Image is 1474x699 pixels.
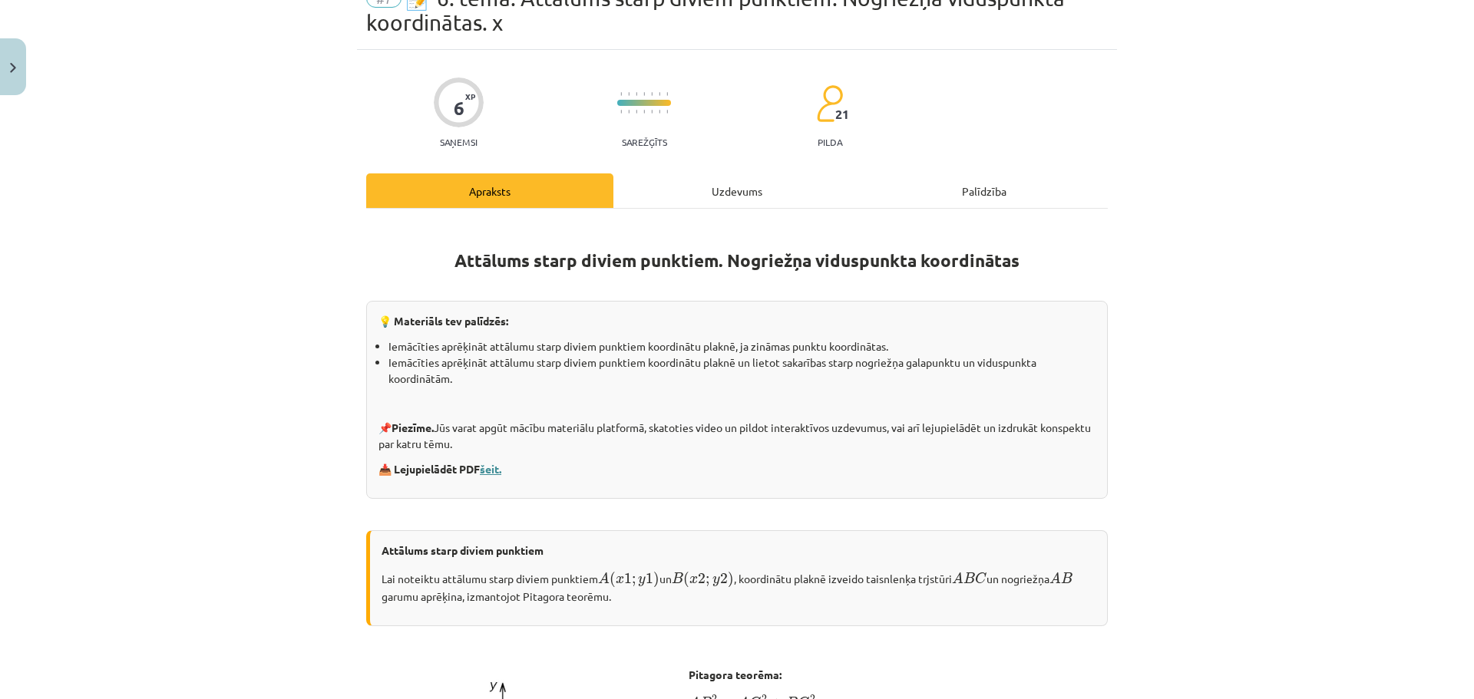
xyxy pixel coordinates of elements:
[638,576,646,586] span: y
[480,462,501,476] a: šeit.
[382,543,544,557] strong: Attālums starp diviem punktiem
[616,576,624,584] span: x
[651,110,653,114] img: icon-short-line-57e1e144782c952c97e751825c79c345078a6d821885a25fce030b3d8c18986b.svg
[388,338,1096,354] li: Iemācīties aprēķināt attālumu starp diviem punktiem koordinātu plaknē, ja zināmas punktu koordinā...
[728,572,734,588] span: )
[666,92,668,96] img: icon-short-line-57e1e144782c952c97e751825c79c345078a6d821885a25fce030b3d8c18986b.svg
[689,668,782,681] strong: Pitagora teorēma:
[636,92,637,96] img: icon-short-line-57e1e144782c952c97e751825c79c345078a6d821885a25fce030b3d8c18986b.svg
[835,107,849,121] span: 21
[643,92,645,96] img: icon-short-line-57e1e144782c952c97e751825c79c345078a6d821885a25fce030b3d8c18986b.svg
[952,572,963,583] span: A
[378,420,1096,452] p: 📌 Jūs varat apgūt mācību materiālu platformā, skatoties video un pildot interaktīvos uzdevumus, v...
[622,137,667,147] p: Sarežģīts
[683,572,689,588] span: (
[1049,572,1061,583] span: A
[720,573,728,584] span: 2
[388,354,1096,387] li: Iemācīties aprēķināt attālumu starp diviem punktiem koordinātu plaknē un lietot sakarības starp n...
[818,137,842,147] p: pilda
[610,572,616,588] span: (
[861,173,1108,208] div: Palīdzība
[382,568,1096,605] p: Lai noteiktu attālumu starp diviem punktiem un , koordinātu plaknē izveido taisnlenķa trjstūri un...
[659,110,660,114] img: icon-short-line-57e1e144782c952c97e751825c79c345078a6d821885a25fce030b3d8c18986b.svg
[1061,572,1072,583] span: B
[10,63,16,73] img: icon-close-lesson-0947bae3869378f0d4975bcd49f059093ad1ed9edebbc8119c70593378902aed.svg
[666,110,668,114] img: icon-short-line-57e1e144782c952c97e751825c79c345078a6d821885a25fce030b3d8c18986b.svg
[454,249,1020,272] strong: Attālums starp diviem punktiem. Nogriežņa viduspunkta koordinātas
[465,92,475,101] span: XP
[636,110,637,114] img: icon-short-line-57e1e144782c952c97e751825c79c345078a6d821885a25fce030b3d8c18986b.svg
[963,572,975,583] span: B
[434,137,484,147] p: Saņemsi
[378,314,508,328] strong: 💡 Materiāls tev palīdzēs:
[632,576,636,586] span: ;
[392,420,434,434] strong: Piezīme.
[816,84,843,123] img: students-c634bb4e5e11cddfef0936a35e636f08e4e9abd3cc4e673bd6f9a4125e45ecb1.svg
[620,92,622,96] img: icon-short-line-57e1e144782c952c97e751825c79c345078a6d821885a25fce030b3d8c18986b.svg
[624,573,632,584] span: 1
[620,110,622,114] img: icon-short-line-57e1e144782c952c97e751825c79c345078a6d821885a25fce030b3d8c18986b.svg
[706,576,709,586] span: ;
[712,576,720,586] span: y
[454,97,464,119] div: 6
[975,572,987,584] span: C
[646,573,653,584] span: 1
[613,173,861,208] div: Uzdevums
[659,92,660,96] img: icon-short-line-57e1e144782c952c97e751825c79c345078a6d821885a25fce030b3d8c18986b.svg
[628,92,630,96] img: icon-short-line-57e1e144782c952c97e751825c79c345078a6d821885a25fce030b3d8c18986b.svg
[628,110,630,114] img: icon-short-line-57e1e144782c952c97e751825c79c345078a6d821885a25fce030b3d8c18986b.svg
[643,110,645,114] img: icon-short-line-57e1e144782c952c97e751825c79c345078a6d821885a25fce030b3d8c18986b.svg
[689,576,698,584] span: x
[378,462,504,476] strong: 📥 Lejupielādēt PDF
[598,572,610,583] span: A
[653,572,659,588] span: )
[366,173,613,208] div: Apraksts
[698,573,706,584] span: 2
[651,92,653,96] img: icon-short-line-57e1e144782c952c97e751825c79c345078a6d821885a25fce030b3d8c18986b.svg
[672,572,683,583] span: B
